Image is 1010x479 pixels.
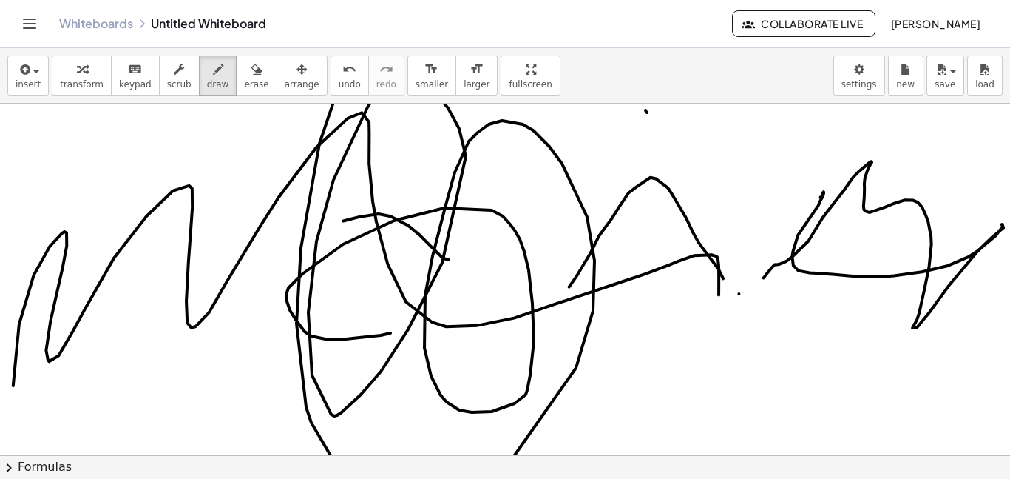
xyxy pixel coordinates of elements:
[878,10,992,37] button: [PERSON_NAME]
[199,56,237,96] button: draw
[926,56,964,96] button: save
[167,79,192,90] span: scrub
[732,10,875,37] button: Collaborate Live
[368,56,404,96] button: redoredo
[342,61,356,78] i: undo
[379,61,393,78] i: redo
[59,16,133,31] a: Whiteboards
[128,61,142,78] i: keyboard
[424,61,438,78] i: format_size
[7,56,49,96] button: insert
[277,56,328,96] button: arrange
[967,56,1003,96] button: load
[18,12,41,36] button: Toggle navigation
[745,17,863,30] span: Collaborate Live
[975,79,994,90] span: load
[119,79,152,90] span: keypad
[407,56,456,96] button: format_sizesmaller
[60,79,104,90] span: transform
[841,79,877,90] span: settings
[331,56,369,96] button: undoundo
[339,79,361,90] span: undo
[376,79,396,90] span: redo
[159,56,200,96] button: scrub
[52,56,112,96] button: transform
[244,79,268,90] span: erase
[464,79,489,90] span: larger
[111,56,160,96] button: keyboardkeypad
[236,56,277,96] button: erase
[285,79,319,90] span: arrange
[833,56,885,96] button: settings
[888,56,923,96] button: new
[416,79,448,90] span: smaller
[455,56,498,96] button: format_sizelarger
[935,79,955,90] span: save
[509,79,552,90] span: fullscreen
[16,79,41,90] span: insert
[470,61,484,78] i: format_size
[890,17,980,30] span: [PERSON_NAME]
[896,79,915,90] span: new
[501,56,560,96] button: fullscreen
[207,79,229,90] span: draw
